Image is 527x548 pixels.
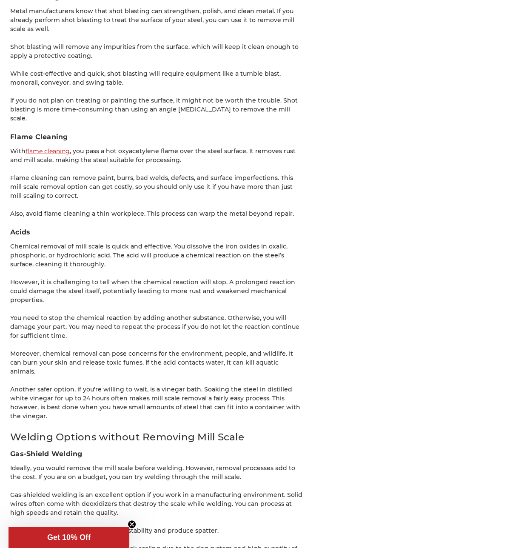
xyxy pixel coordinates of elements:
[10,7,304,34] p: Metal manufacturers know that shot blasting can strengthen, polish, and clean metal. If you alrea...
[10,209,304,218] p: Also, avoid flame cleaning a thin workpiece. This process can warp the metal beyond repair.
[10,132,304,142] h3: Flame Cleaning
[128,520,136,528] button: Close teaser
[10,314,304,340] p: You need to stop the chemical reaction by adding another substance. Otherwise, you will damage yo...
[10,526,304,535] p: However, solid wires can lead to arc instability and produce spatter.
[10,96,304,123] p: If you do not plan on treating or painting the surface, it might not be worth the trouble. Shot b...
[10,174,304,200] p: Flame cleaning can remove paint, burrs, bad welds, defects, and surface imperfections. This mill ...
[9,527,129,548] div: Get 10% OffClose teaser
[10,349,304,376] p: Moreover, chemical removal can pose concerns for the environment, people, and wildlife. It can bu...
[10,449,304,459] h3: Gas-Shield Welding
[10,385,304,421] p: Another safer option, if you're willing to wait, is a vinegar bath. Soaking the steel in distille...
[10,43,304,60] p: Shot blasting will remove any impurities from the surface, which will keep it clean enough to app...
[10,278,304,305] p: However, it is challenging to tell when the chemical reaction will stop. A prolonged reaction cou...
[10,69,304,87] p: While cost-effective and quick, shot blasting will require equipment like a tumble blast, monorai...
[47,533,91,542] span: Get 10% Off
[10,430,304,445] h2: Welding Options without Removing Mill Scale
[10,491,304,517] p: Gas-shielded welding is an excellent option if you work in a manufacturing environment. Solid wir...
[26,147,70,155] a: flame cleaning
[10,227,304,237] h3: Acids
[10,147,304,165] p: With , you pass a hot oxyacetylene flame over the steel surface. It removes rust and mill scale, ...
[10,242,304,269] p: Chemical removal of mill scale is quick and effective. You dissolve the iron oxides in oxalic, ph...
[10,464,304,482] p: Ideally, you would remove the mill scale before welding. However, removal processes add to the co...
